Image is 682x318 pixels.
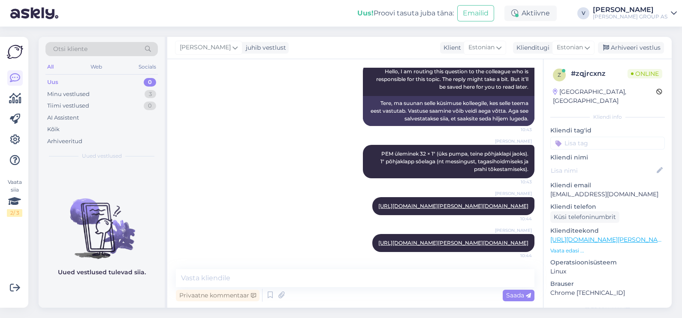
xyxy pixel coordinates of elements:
[45,61,55,72] div: All
[550,202,665,211] p: Kliendi telefon
[500,126,532,133] span: 10:43
[550,247,665,255] p: Vaata edasi ...
[47,137,82,146] div: Arhiveeritud
[47,90,90,99] div: Minu vestlused
[500,216,532,222] span: 10:44
[504,6,557,21] div: Aktiivne
[7,44,23,60] img: Askly Logo
[457,5,494,21] button: Emailid
[550,288,665,297] p: Chrome [TECHNICAL_ID]
[180,43,231,52] span: [PERSON_NAME]
[137,61,158,72] div: Socials
[53,45,88,54] span: Otsi kliente
[550,267,665,276] p: Linux
[378,203,528,209] a: [URL][DOMAIN_NAME][PERSON_NAME][DOMAIN_NAME]
[144,102,156,110] div: 0
[628,69,662,78] span: Online
[551,166,655,175] input: Lisa nimi
[553,87,656,105] div: [GEOGRAPHIC_DATA], [GEOGRAPHIC_DATA]
[593,13,667,20] div: [PERSON_NAME] GROUP AS
[550,211,619,223] div: Küsi telefoninumbrit
[495,138,532,144] span: [PERSON_NAME]
[593,6,677,20] a: [PERSON_NAME][PERSON_NAME] GROUP AS
[468,43,495,52] span: Estonian
[47,102,89,110] div: Tiimi vestlused
[82,152,122,160] span: Uued vestlused
[550,181,665,190] p: Kliendi email
[513,43,549,52] div: Klienditugi
[495,227,532,234] span: [PERSON_NAME]
[500,179,532,185] span: 10:43
[47,114,79,122] div: AI Assistent
[550,279,665,288] p: Brauser
[89,61,104,72] div: Web
[380,150,530,172] span: PEM üleminek 32 × 1" (üks pumpa, teine põhjaklapi jaoks). 1" põhjaklapp sõelaga (nt messingust, t...
[598,42,664,54] div: Arhiveeri vestlus
[242,43,286,52] div: juhib vestlust
[571,69,628,79] div: # zqjrcxnz
[593,6,667,13] div: [PERSON_NAME]
[577,7,589,19] div: V
[550,126,665,135] p: Kliendi tag'id
[500,252,532,259] span: 10:44
[550,113,665,121] div: Kliendi info
[495,190,532,197] span: [PERSON_NAME]
[145,90,156,99] div: 3
[550,137,665,150] input: Lisa tag
[440,43,461,52] div: Klient
[557,43,583,52] span: Estonian
[7,178,22,217] div: Vaata siia
[39,183,165,260] img: No chats
[550,258,665,267] p: Operatsioonisüsteem
[357,9,374,17] b: Uus!
[506,291,531,299] span: Saada
[378,240,528,246] a: [URL][DOMAIN_NAME][PERSON_NAME][DOMAIN_NAME]
[144,78,156,87] div: 0
[176,290,260,301] div: Privaatne kommentaar
[47,78,58,87] div: Uus
[7,209,22,217] div: 2 / 3
[58,268,146,277] p: Uued vestlused tulevad siia.
[550,226,665,235] p: Klienditeekond
[558,72,561,78] span: z
[550,153,665,162] p: Kliendi nimi
[550,190,665,199] p: [EMAIL_ADDRESS][DOMAIN_NAME]
[550,306,665,314] div: [PERSON_NAME]
[363,96,534,126] div: Tere, ma suunan selle küsimuse kolleegile, kes selle teema eest vastutab. Vastuse saamine võib ve...
[357,8,454,18] div: Proovi tasuta juba täna:
[376,68,530,90] span: Hello, I am routing this question to the colleague who is responsible for this topic. The reply m...
[47,125,60,134] div: Kõik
